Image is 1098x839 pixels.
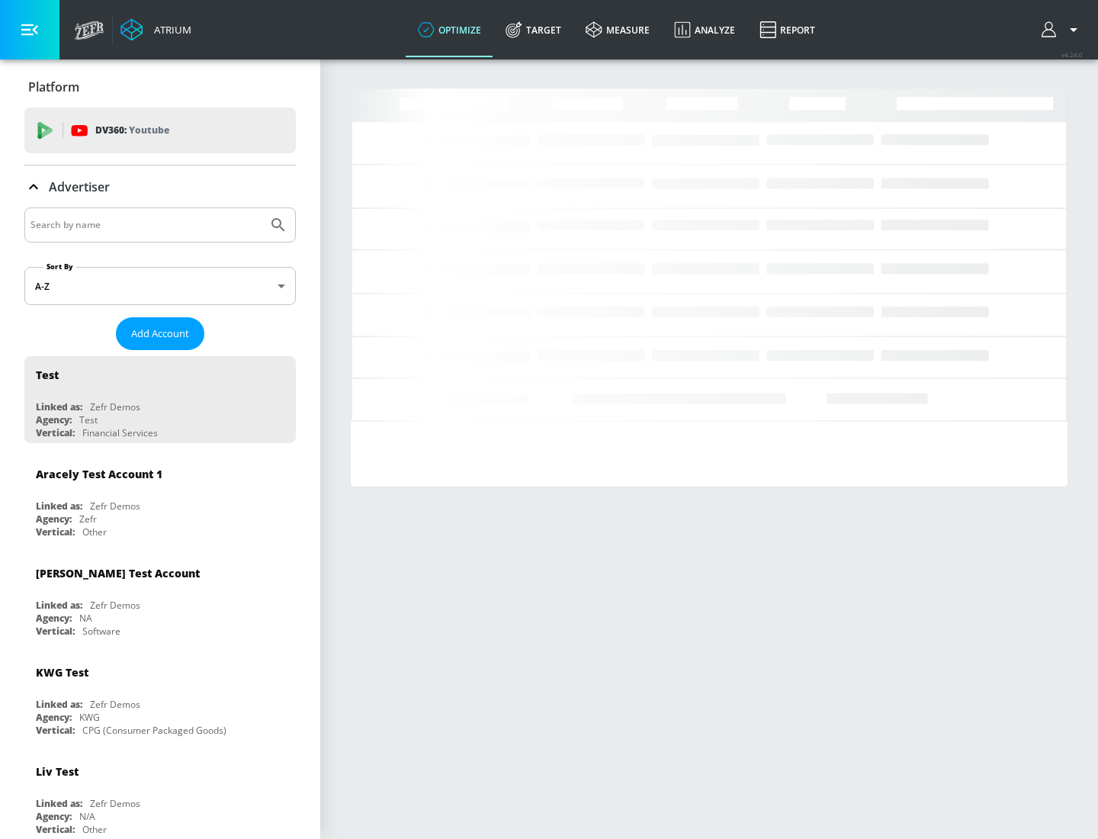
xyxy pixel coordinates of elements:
[79,612,92,625] div: NA
[493,2,573,57] a: Target
[36,513,72,526] div: Agency:
[116,317,204,350] button: Add Account
[43,262,76,272] label: Sort By
[36,400,82,413] div: Linked as:
[90,599,140,612] div: Zefr Demos
[36,500,82,513] div: Linked as:
[90,500,140,513] div: Zefr Demos
[24,66,296,108] div: Platform
[36,599,82,612] div: Linked as:
[90,797,140,810] div: Zefr Demos
[131,325,189,342] span: Add Account
[82,426,158,439] div: Financial Services
[36,526,75,538] div: Vertical:
[36,724,75,737] div: Vertical:
[24,555,296,641] div: [PERSON_NAME] Test AccountLinked as:Zefr DemosAgency:NAVertical:Software
[79,513,97,526] div: Zefr
[24,356,296,443] div: TestLinked as:Zefr DemosAgency:TestVertical:Financial Services
[36,467,162,481] div: Aracely Test Account 1
[24,455,296,542] div: Aracely Test Account 1Linked as:Zefr DemosAgency:ZefrVertical:Other
[79,711,100,724] div: KWG
[36,797,82,810] div: Linked as:
[28,79,79,95] p: Platform
[90,698,140,711] div: Zefr Demos
[129,122,169,138] p: Youtube
[36,413,72,426] div: Agency:
[95,122,169,139] p: DV360:
[82,724,226,737] div: CPG (Consumer Packaged Goods)
[82,625,120,638] div: Software
[24,267,296,305] div: A-Z
[148,23,191,37] div: Atrium
[120,18,191,41] a: Atrium
[406,2,493,57] a: optimize
[79,810,95,823] div: N/A
[49,178,110,195] p: Advertiser
[36,625,75,638] div: Vertical:
[24,654,296,741] div: KWG TestLinked as:Zefr DemosAgency:KWGVertical:CPG (Consumer Packaged Goods)
[36,426,75,439] div: Vertical:
[24,108,296,153] div: DV360: Youtube
[36,698,82,711] div: Linked as:
[24,166,296,208] div: Advertiser
[79,413,98,426] div: Test
[573,2,662,57] a: measure
[36,764,79,779] div: Liv Test
[36,823,75,836] div: Vertical:
[82,823,107,836] div: Other
[662,2,747,57] a: Analyze
[82,526,107,538] div: Other
[36,612,72,625] div: Agency:
[36,368,59,382] div: Test
[36,665,88,680] div: KWG Test
[36,711,72,724] div: Agency:
[36,566,200,580] div: [PERSON_NAME] Test Account
[30,215,262,235] input: Search by name
[1061,50,1083,59] span: v 4.24.0
[747,2,827,57] a: Report
[36,810,72,823] div: Agency:
[90,400,140,413] div: Zefr Demos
